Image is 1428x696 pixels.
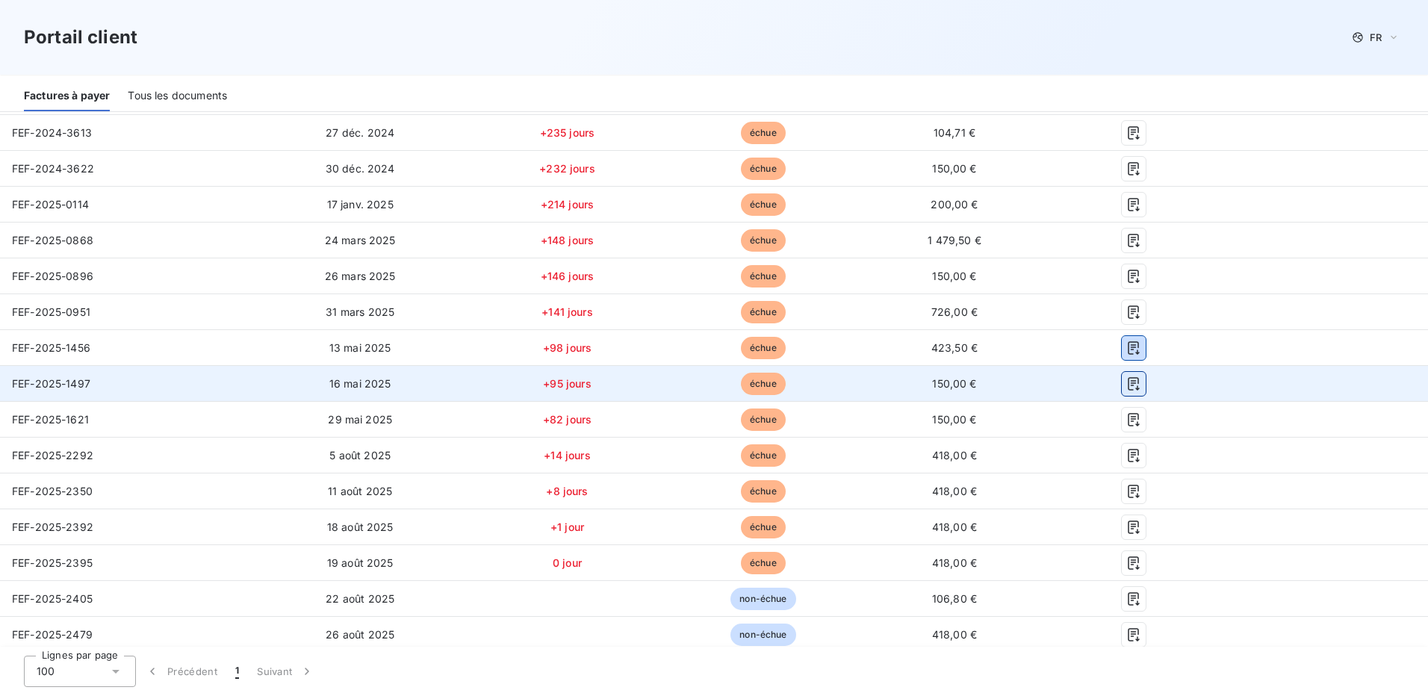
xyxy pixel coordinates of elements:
span: 423,50 € [931,341,978,354]
span: échue [741,229,786,252]
span: échue [741,516,786,538]
span: FEF-2025-2392 [12,521,93,533]
span: 18 août 2025 [327,521,394,533]
span: 1 [235,664,239,679]
span: 106,80 € [932,592,977,605]
span: 150,00 € [932,270,976,282]
span: 150,00 € [932,162,976,175]
span: FEF-2024-3613 [12,126,92,139]
span: FEF-2025-1497 [12,377,90,390]
span: FEF-2025-2479 [12,628,93,641]
span: échue [741,480,786,503]
span: 104,71 € [934,126,975,139]
span: échue [741,122,786,144]
span: +8 jours [546,485,588,497]
button: 1 [226,656,248,687]
span: non-échue [730,624,795,646]
div: Tous les documents [128,81,227,112]
span: +148 jours [541,234,595,246]
span: échue [741,552,786,574]
span: 418,00 € [932,485,977,497]
span: FEF-2025-0868 [12,234,93,246]
span: échue [741,158,786,180]
span: +235 jours [540,126,595,139]
span: +95 jours [543,377,591,390]
span: 26 août 2025 [326,628,394,641]
span: échue [741,265,786,288]
span: FEF-2025-2395 [12,556,93,569]
span: échue [741,444,786,467]
span: 418,00 € [932,556,977,569]
button: Suivant [248,656,323,687]
span: FR [1370,31,1382,43]
span: 726,00 € [931,305,978,318]
span: FEF-2025-0114 [12,198,89,211]
span: 13 mai 2025 [329,341,391,354]
span: +98 jours [543,341,592,354]
span: échue [741,373,786,395]
h3: Portail client [24,24,137,51]
span: 17 janv. 2025 [327,198,394,211]
span: FEF-2025-2292 [12,449,93,462]
span: 16 mai 2025 [329,377,391,390]
span: +14 jours [544,449,590,462]
span: +232 jours [539,162,595,175]
span: +82 jours [543,413,592,426]
span: 27 déc. 2024 [326,126,394,139]
span: FEF-2025-1621 [12,413,89,426]
span: 1 479,50 € [928,234,981,246]
span: 29 mai 2025 [328,413,392,426]
span: échue [741,193,786,216]
button: Précédent [136,656,226,687]
span: FEF-2025-1456 [12,341,90,354]
span: +214 jours [541,198,595,211]
span: 5 août 2025 [329,449,391,462]
span: +141 jours [541,305,593,318]
span: échue [741,408,786,431]
span: 30 déc. 2024 [326,162,395,175]
span: échue [741,301,786,323]
span: 150,00 € [932,413,976,426]
span: FEF-2025-2350 [12,485,93,497]
span: 418,00 € [932,521,977,533]
span: 22 août 2025 [326,592,394,605]
span: 200,00 € [931,198,978,211]
span: 19 août 2025 [327,556,394,569]
span: +146 jours [541,270,595,282]
span: 418,00 € [932,628,977,641]
span: FEF-2025-0896 [12,270,93,282]
span: 31 mars 2025 [326,305,394,318]
span: échue [741,337,786,359]
span: 0 jour [553,556,582,569]
span: FEF-2025-0951 [12,305,90,318]
span: 100 [37,664,55,679]
span: 418,00 € [932,449,977,462]
span: FEF-2025-2405 [12,592,93,605]
span: 26 mars 2025 [325,270,396,282]
div: Factures à payer [24,81,110,112]
span: 24 mars 2025 [325,234,396,246]
span: 150,00 € [932,377,976,390]
span: 11 août 2025 [328,485,392,497]
span: +1 jour [550,521,584,533]
span: FEF-2024-3622 [12,162,94,175]
span: non-échue [730,588,795,610]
